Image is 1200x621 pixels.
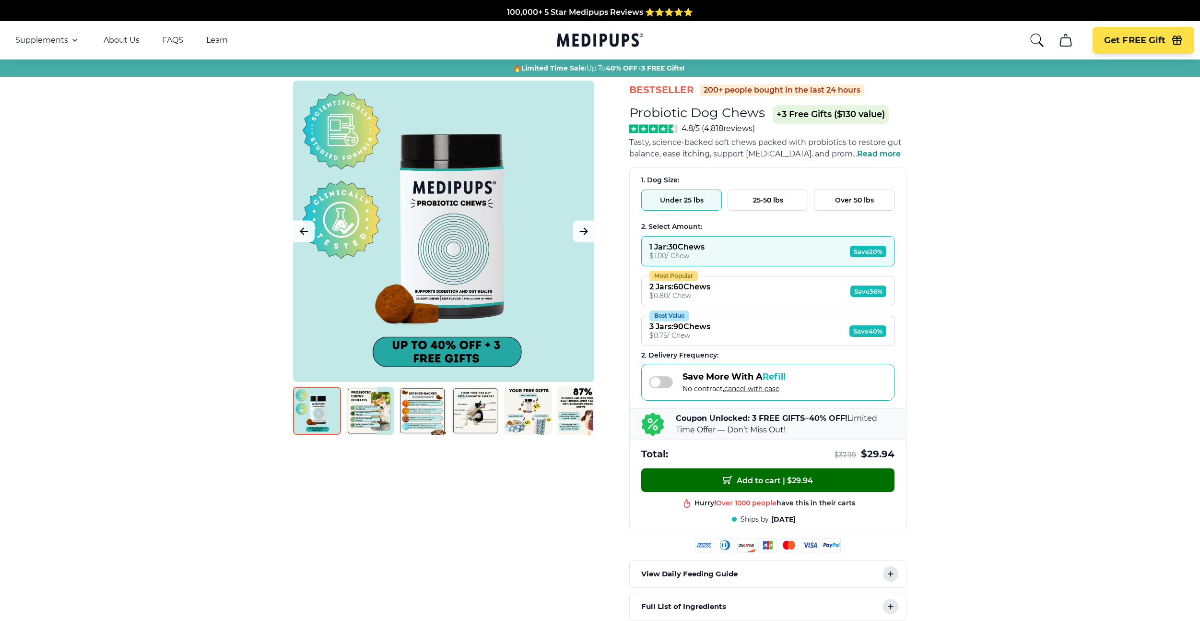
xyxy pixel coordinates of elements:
button: search [1029,33,1045,48]
div: 2. Select Amount: [641,222,894,231]
span: 100,000+ 5 Star Medipups Reviews ⭐️⭐️⭐️⭐️⭐️ [507,3,693,12]
button: Under 25 lbs [641,190,722,211]
span: Over 1000 people [716,494,776,502]
span: balance, ease itching, support [MEDICAL_DATA], and prom [629,149,853,158]
div: $ 0.80 / Chew [649,291,710,300]
span: ... [853,149,901,158]
div: $ 0.75 / Chew [649,331,710,340]
div: Hurry! have this in their carts [694,494,855,503]
span: Supplements [15,36,68,45]
a: Learn [206,36,228,45]
button: Next Image [573,221,594,242]
span: 🔥 Up To + [513,63,684,73]
span: Tasty, science-backed soft chews packed with probiotics to restore gut [629,138,902,147]
div: Most Popular [649,271,698,281]
span: 4.8/5 ( 4,818 reviews) [682,124,755,133]
b: 40% OFF! [809,414,847,423]
button: Most Popular2 Jars:60Chews$0.80/ ChewSave36% [641,276,894,306]
img: Probiotic Dog Chews | Natural Dog Supplements [399,387,447,435]
span: Read more [857,149,901,158]
span: No contract, [682,384,786,393]
div: Best Value [649,310,689,321]
button: Best Value3 Jars:90Chews$0.75/ ChewSave40% [641,316,894,346]
a: About Us [104,36,140,45]
button: Over 50 lbs [814,190,894,211]
p: + Limited Time Offer — Don’t Miss Out! [676,413,894,436]
span: $ 37.99 [835,451,856,460]
span: BestSeller [629,84,694,96]
span: 2 . Delivery Frequency: [641,351,718,359]
span: Ships by [741,515,769,524]
span: Best product [731,505,777,514]
button: Get FREE Gift [1093,27,1194,54]
b: Coupon Unlocked: 3 FREE GIFTS [676,414,805,423]
div: $ 1.00 / Chew [649,251,705,260]
h1: Probiotic Dog Chews [629,105,765,120]
span: Save 36% [850,286,886,297]
a: Medipups [557,31,643,51]
div: 1. Dog Size: [641,176,894,185]
div: 200+ people bought in the last 24 hours [700,84,864,96]
span: Get FREE Gift [1104,35,1165,46]
span: cancel with ease [724,384,779,393]
img: Probiotic Dog Chews | Natural Dog Supplements [504,387,552,435]
span: Refill [763,371,786,382]
span: $ 29.94 [861,448,894,461]
p: View Daily Feeding Guide [641,568,738,580]
img: Probiotic Dog Chews | Natural Dog Supplements [451,387,499,435]
button: Previous Image [293,221,315,242]
img: payment methods [695,538,841,552]
p: Full List of Ingredients [641,601,726,612]
img: Probiotic Dog Chews | Natural Dog Supplements [346,387,394,435]
img: Probiotic Dog Chews | Natural Dog Supplements [557,387,605,435]
img: Probiotic Dog Chews | Natural Dog Supplements [293,387,341,435]
div: 2 Jars : 60 Chews [649,282,710,291]
button: Add to cart | $29.94 [641,468,894,492]
button: 25-50 lbs [728,190,808,211]
div: in this shop [731,505,818,514]
span: Add to cart | $ 29.94 [723,475,813,485]
span: Save More With A [682,371,786,382]
button: 1 Jar:30Chews$1.00/ ChewSave20% [641,236,894,266]
span: +3 Free Gifts ($130 value) [773,105,889,124]
img: Stars - 4.8 [629,124,678,133]
div: 1 Jar : 30 Chews [649,242,705,251]
span: [DATE] [771,515,796,524]
div: 3 Jars : 90 Chews [649,322,710,331]
button: Supplements [15,35,81,46]
span: Total: [641,448,668,461]
a: FAQS [163,36,183,45]
span: Save 20% [850,246,886,257]
button: cart [1054,29,1077,52]
span: Save 40% [849,325,886,337]
span: Made In The [GEOGRAPHIC_DATA] from domestic & globally sourced ingredients [441,14,760,24]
